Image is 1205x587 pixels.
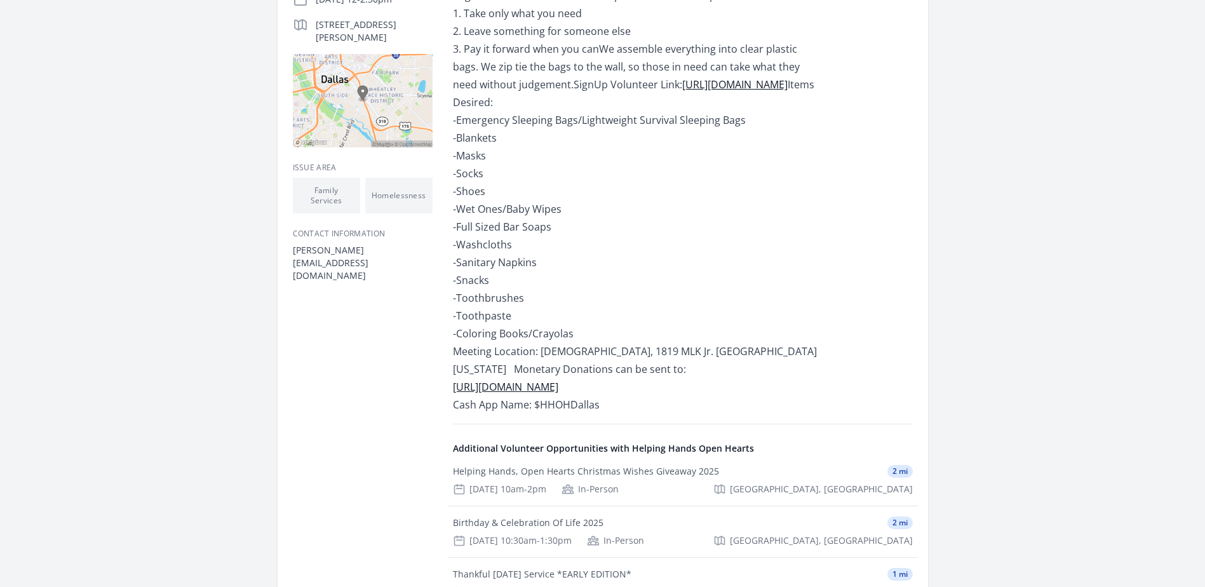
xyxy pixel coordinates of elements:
dd: [EMAIL_ADDRESS][DOMAIN_NAME] [293,257,433,282]
dt: [PERSON_NAME] [293,244,433,257]
h3: Issue area [293,163,433,173]
span: 2 mi [887,516,913,529]
a: Birthday & Celebration Of Life 2025 2 mi [DATE] 10:30am-1:30pm In-Person [GEOGRAPHIC_DATA], [GEOG... [448,506,918,557]
a: Helping Hands, Open Hearts Christmas Wishes Giveaway 2025 2 mi [DATE] 10am-2pm In-Person [GEOGRAP... [448,455,918,506]
li: Family Services [293,178,360,213]
div: [DATE] 10:30am-1:30pm [453,534,572,547]
h3: Contact Information [293,229,433,239]
div: In-Person [587,534,644,547]
div: [DATE] 10am-2pm [453,483,546,496]
div: Thankful [DATE] Service *EARLY EDITION* [453,568,631,581]
span: [GEOGRAPHIC_DATA], [GEOGRAPHIC_DATA] [730,483,913,496]
a: [URL][DOMAIN_NAME] [682,78,788,91]
span: 2 mi [887,465,913,478]
p: [STREET_ADDRESS][PERSON_NAME] [316,18,433,44]
h4: Additional Volunteer Opportunities with Helping Hands Open Hearts [453,442,913,455]
img: Map [293,54,433,147]
div: Helping Hands, Open Hearts Christmas Wishes Giveaway 2025 [453,465,719,478]
span: 1 mi [887,568,913,581]
div: In-Person [562,483,619,496]
a: [URL][DOMAIN_NAME] [453,380,558,394]
span: [GEOGRAPHIC_DATA], [GEOGRAPHIC_DATA] [730,534,913,547]
li: Homelessness [365,178,433,213]
div: Birthday & Celebration Of Life 2025 [453,516,603,529]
